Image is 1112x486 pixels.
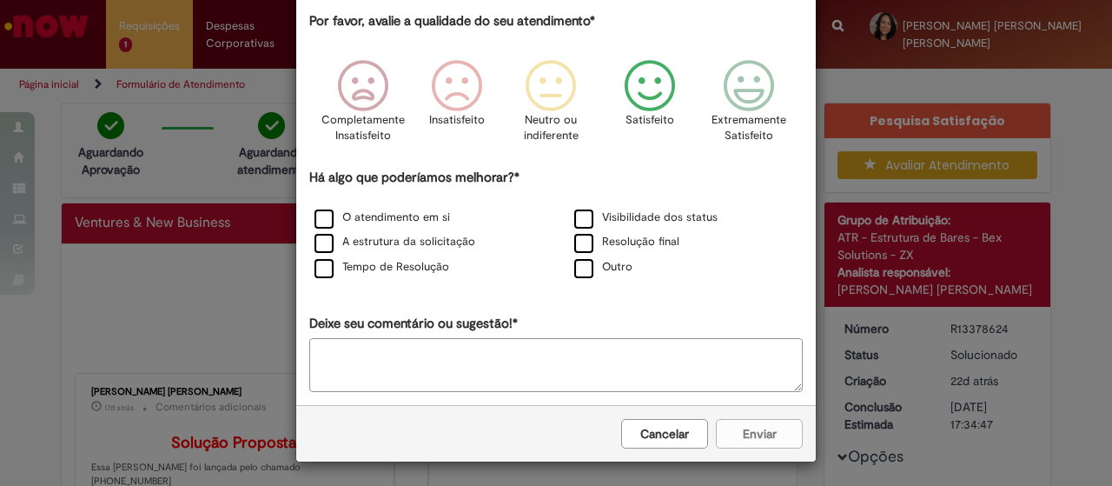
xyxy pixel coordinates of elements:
[319,47,407,166] div: Completamente Insatisfeito
[314,259,449,276] label: Tempo de Resolução
[520,112,582,144] p: Neutro ou indiferente
[321,112,405,144] p: Completamente Insatisfeito
[429,112,485,129] p: Insatisfeito
[309,315,518,333] label: Deixe seu comentário ou sugestão!*
[625,112,674,129] p: Satisfeito
[314,210,450,226] label: O atendimento em si
[574,234,679,250] label: Resolução final
[413,47,501,166] div: Insatisfeito
[309,169,803,281] div: Há algo que poderíamos melhorar?*
[574,210,718,226] label: Visibilidade dos status
[705,47,793,166] div: Extremamente Satisfeito
[309,12,595,30] label: Por favor, avalie a qualidade do seu atendimento*
[621,419,708,449] button: Cancelar
[600,47,699,166] div: Satisfeito
[506,47,595,166] div: Neutro ou indiferente
[712,112,786,144] p: Extremamente Satisfeito
[574,259,632,276] label: Outro
[314,234,475,250] label: A estrutura da solicitação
